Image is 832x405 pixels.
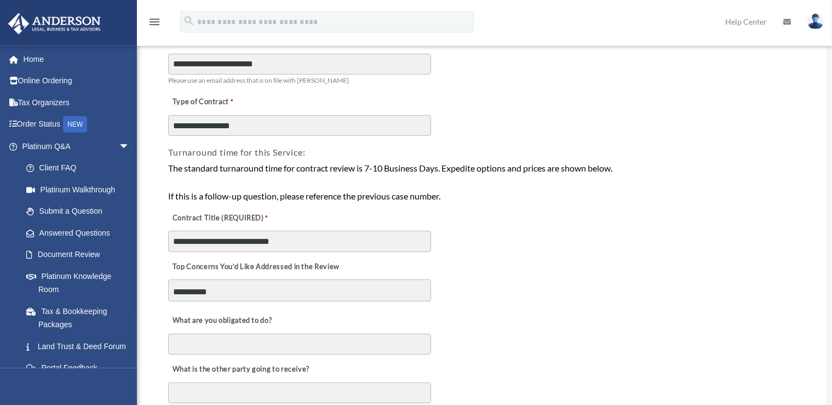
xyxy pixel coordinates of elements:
[63,116,87,133] div: NEW
[8,135,146,157] a: Platinum Q&Aarrow_drop_down
[15,300,146,335] a: Tax & Bookkeeping Packages
[168,147,305,157] span: Turnaround time for this Service:
[168,76,349,84] span: Please use an email address that is on file with [PERSON_NAME]
[148,15,161,28] i: menu
[148,19,161,28] a: menu
[168,313,278,328] label: What are you obligated to do?
[15,265,146,300] a: Platinum Knowledge Room
[168,95,278,110] label: Type of Contract
[8,113,146,136] a: Order StatusNEW
[8,92,146,113] a: Tax Organizers
[168,362,312,378] label: What is the other party going to receive?
[168,210,278,226] label: Contract Title (REQUIRED)
[8,70,146,92] a: Online Ordering
[8,48,146,70] a: Home
[119,135,141,158] span: arrow_drop_down
[168,259,342,275] label: Top Concerns You’d Like Addressed in the Review
[183,15,195,27] i: search
[15,335,146,357] a: Land Trust & Deed Forum
[15,222,146,244] a: Answered Questions
[15,157,146,179] a: Client FAQ
[15,179,146,201] a: Platinum Walkthrough
[5,13,104,35] img: Anderson Advisors Platinum Portal
[15,244,141,266] a: Document Review
[168,161,798,203] div: The standard turnaround time for contract review is 7-10 Business Days. Expedite options and pric...
[807,14,824,30] img: User Pic
[15,201,146,223] a: Submit a Question
[15,357,146,379] a: Portal Feedback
